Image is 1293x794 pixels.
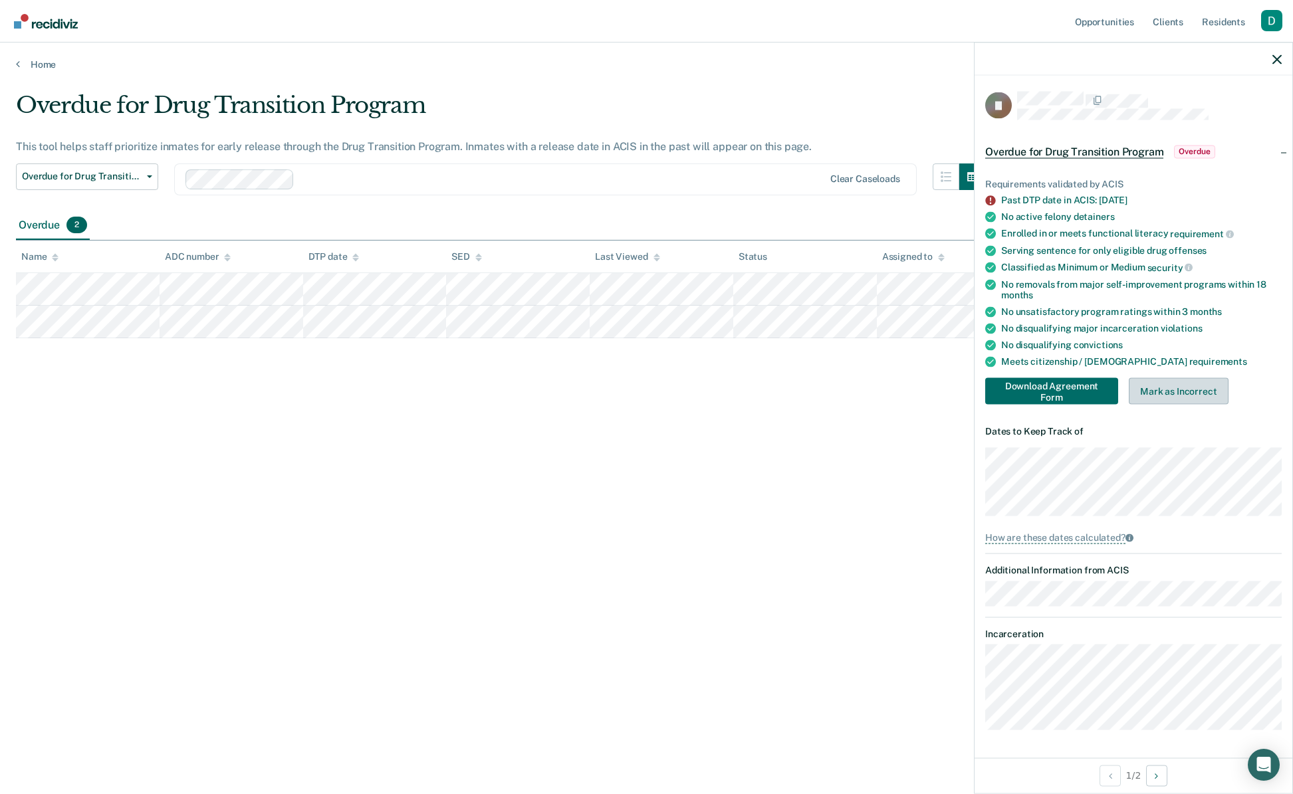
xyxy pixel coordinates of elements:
span: convictions [1074,340,1123,350]
div: This tool helps staff prioritize inmates for early release through the Drug Transition Program. I... [16,140,986,153]
div: Open Intercom Messenger [1248,749,1280,781]
span: requirement [1170,229,1233,239]
span: detainers [1074,211,1115,222]
a: Home [16,58,1277,70]
dt: Dates to Keep Track of [985,426,1282,437]
div: Requirements validated by ACIS [985,178,1282,189]
div: Classified as Minimum or Medium [1001,261,1282,273]
button: Profile dropdown button [1261,10,1282,31]
div: Status [739,251,767,262]
div: DTP date [308,251,360,262]
span: 2 [66,217,87,234]
div: Name [21,251,59,262]
button: Next Opportunity [1146,765,1167,786]
a: How are these dates calculated? [985,532,1282,543]
dt: Incarceration [985,628,1282,639]
div: Last Viewed [595,251,659,262]
div: ADC number [165,251,231,262]
a: Navigate to form link [985,378,1123,405]
span: Overdue for Drug Transition Program [22,171,142,182]
button: Download Agreement Form [985,378,1118,405]
div: Overdue for Drug Transition Program [16,92,986,130]
span: Overdue for Drug Transition Program [985,145,1163,158]
div: How are these dates calculated? [985,532,1125,544]
div: No disqualifying [1001,340,1282,351]
div: SED [451,251,482,262]
div: Serving sentence for only eligible drug [1001,245,1282,256]
div: No disqualifying major incarceration [1001,323,1282,334]
span: violations [1161,323,1203,334]
div: Clear caseloads [830,173,900,185]
div: Overdue [16,211,90,241]
div: Overdue for Drug Transition ProgramOverdue [975,130,1292,173]
span: months [1190,306,1222,317]
span: security [1147,262,1193,272]
span: offenses [1169,245,1207,255]
span: months [1001,290,1033,300]
div: Enrolled in or meets functional literacy [1001,228,1282,240]
span: Overdue [1174,145,1215,158]
button: Previous Opportunity [1100,765,1121,786]
dt: Additional Information from ACIS [985,565,1282,576]
div: No removals from major self-improvement programs within 18 [1001,278,1282,301]
img: Recidiviz [14,14,78,29]
div: Assigned to [882,251,945,262]
div: Past DTP date in ACIS: [DATE] [1001,195,1282,206]
div: No unsatisfactory program ratings within 3 [1001,306,1282,318]
span: requirements [1189,356,1247,367]
div: No active felony [1001,211,1282,223]
button: Mark as Incorrect [1129,378,1229,405]
div: Meets citizenship / [DEMOGRAPHIC_DATA] [1001,356,1282,367]
div: 1 / 2 [975,757,1292,793]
